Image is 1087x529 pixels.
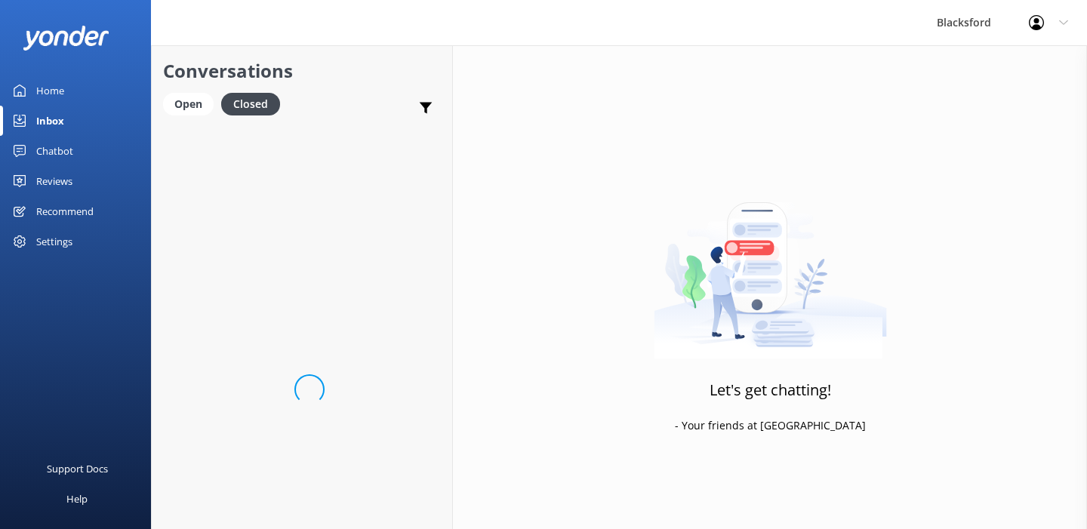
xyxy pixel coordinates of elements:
[47,454,108,484] div: Support Docs
[36,106,64,136] div: Inbox
[163,95,221,112] a: Open
[36,136,73,166] div: Chatbot
[163,57,441,85] h2: Conversations
[36,226,72,257] div: Settings
[36,196,94,226] div: Recommend
[710,378,831,402] h3: Let's get chatting!
[23,26,109,51] img: yonder-white-logo.png
[221,95,288,112] a: Closed
[163,93,214,115] div: Open
[36,166,72,196] div: Reviews
[675,417,866,434] p: - Your friends at [GEOGRAPHIC_DATA]
[221,93,280,115] div: Closed
[654,171,887,359] img: artwork of a man stealing a conversation from at giant smartphone
[66,484,88,514] div: Help
[36,75,64,106] div: Home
